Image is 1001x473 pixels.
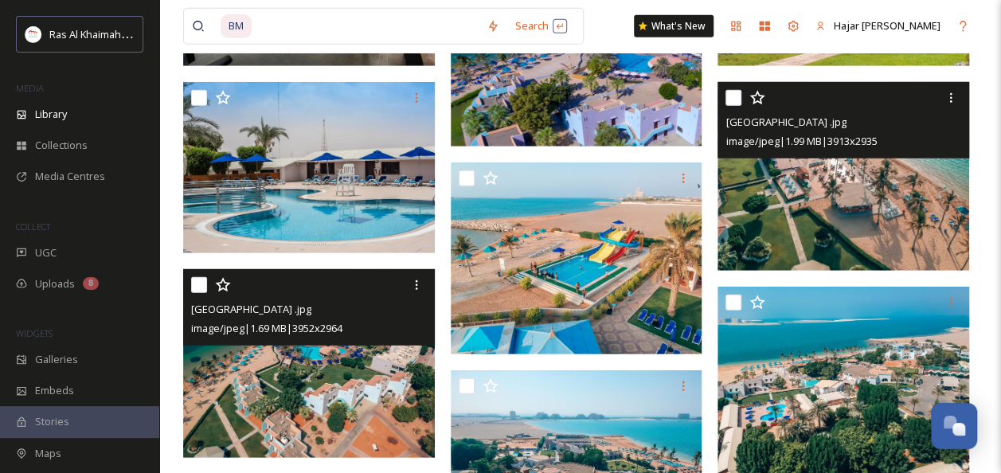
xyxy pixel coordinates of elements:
span: [GEOGRAPHIC_DATA] .jpg [725,115,846,129]
span: Media Centres [35,169,105,184]
a: Hajar [PERSON_NAME] [807,10,948,41]
img: BM Beach Resort .jpg [718,82,969,271]
span: BM [221,14,252,37]
img: BM Beach Resort .jpg [451,162,706,354]
span: Maps [35,446,61,461]
button: Open Chat [931,403,977,449]
span: Galleries [35,352,78,367]
span: UGC [35,245,57,260]
div: 8 [83,277,99,290]
span: Collections [35,138,88,153]
span: image/jpeg | 1.99 MB | 3913 x 2935 [725,134,877,148]
span: image/jpeg | 1.69 MB | 3952 x 2964 [191,321,342,335]
div: Search [507,10,575,41]
img: BM Beach Resort.jpg [451,3,706,147]
span: MEDIA [16,82,44,94]
span: Ras Al Khaimah Tourism Development Authority [49,26,275,41]
span: Embeds [35,383,74,398]
span: WIDGETS [16,327,53,339]
span: Uploads [35,276,75,291]
span: COLLECT [16,221,50,233]
span: Hajar [PERSON_NAME] [834,18,940,33]
a: What's New [634,15,714,37]
img: Cabana Pool.jpg [183,82,439,252]
span: Library [35,107,67,122]
span: [GEOGRAPHIC_DATA] .jpg [191,302,311,316]
img: Logo_RAKTDA_RGB-01.png [25,26,41,42]
img: BM Beach Resort .jpg [183,269,435,458]
span: Stories [35,414,69,429]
